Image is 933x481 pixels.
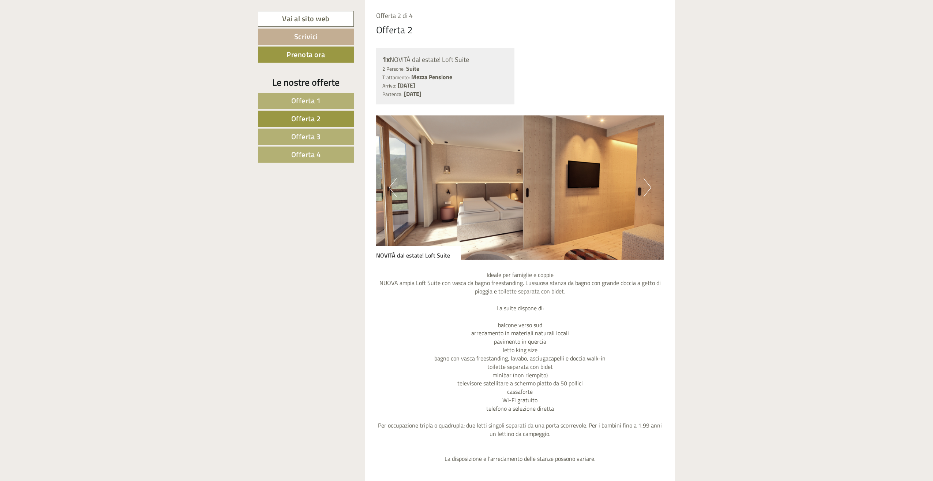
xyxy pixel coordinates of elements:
b: 1x [382,53,390,65]
div: NOVITÀ dal estate! Loft Suite [382,54,509,65]
small: Trattamento: [382,74,410,81]
span: Offerta 1 [291,95,321,106]
a: Prenota ora [258,47,354,63]
div: Le nostre offerte [258,75,354,89]
span: Offerta 4 [291,149,321,160]
button: Previous [389,178,397,197]
b: Suite [406,64,419,73]
button: Next [644,178,651,197]
span: Offerta 2 [291,113,321,124]
span: Offerta 3 [291,131,321,142]
small: Arrivo: [382,82,396,89]
small: 2 Persone: [382,65,405,73]
img: image [376,115,664,260]
span: Offerta 2 di 4 [376,11,413,21]
b: Mezza Pensione [411,73,452,81]
b: [DATE] [404,89,421,98]
b: [DATE] [398,81,415,90]
div: Offerta 2 [376,23,413,37]
div: NOVITÀ dal estate! Loft Suite [376,246,461,260]
a: Vai al sito web [258,11,354,27]
a: Scrivici [258,29,354,45]
small: Partenza: [382,90,402,98]
p: Ideale per famiglie e coppie NUOVA ampia Loft Suite con vasca da bagno freestanding. Lussuosa sta... [376,271,664,463]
